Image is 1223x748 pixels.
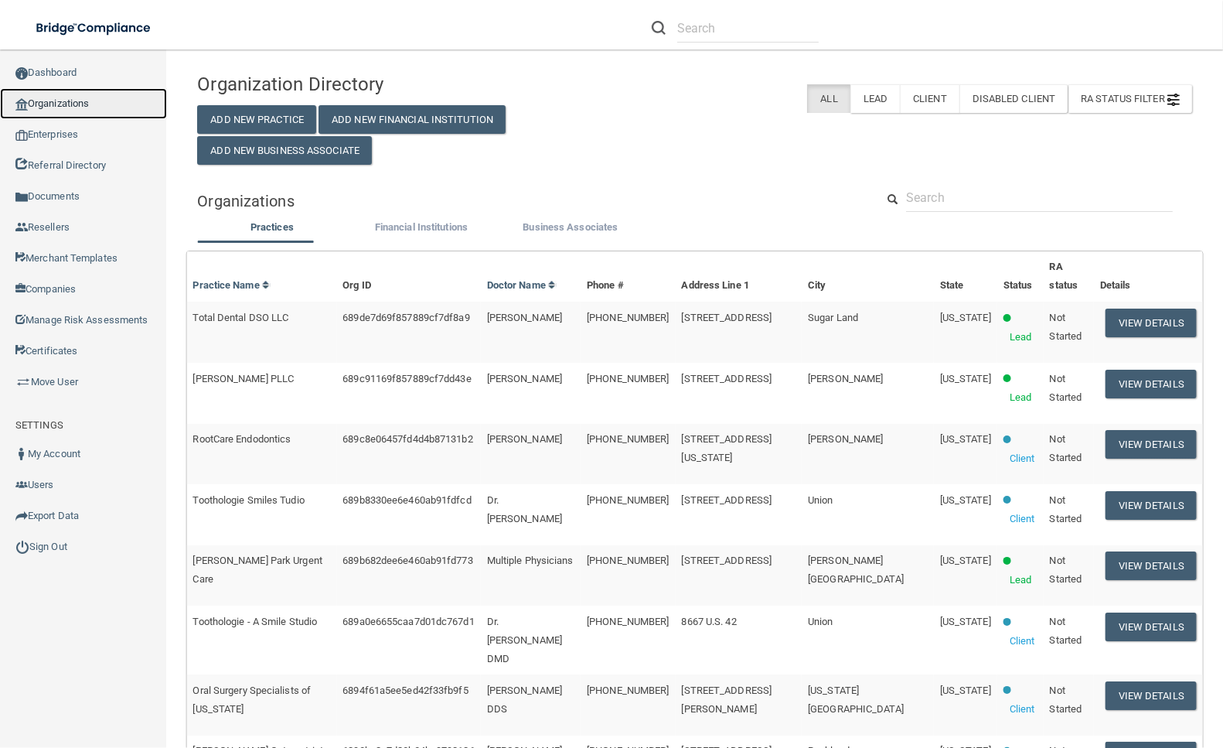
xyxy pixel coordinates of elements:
[1105,491,1197,520] button: View Details
[1050,312,1082,342] span: Not Started
[1050,494,1082,524] span: Not Started
[1081,93,1180,104] span: RA Status Filter
[1050,433,1082,463] span: Not Started
[523,221,618,233] span: Business Associates
[906,183,1173,212] input: Search
[1010,510,1035,528] p: Client
[496,218,645,241] li: Business Associate
[959,84,1068,113] label: Disabled Client
[1105,430,1197,459] button: View Details
[808,373,883,384] span: [PERSON_NAME]
[1105,370,1197,398] button: View Details
[940,373,991,384] span: [US_STATE]
[682,616,737,627] span: 8667 U.S. 42
[487,373,562,384] span: [PERSON_NAME]
[682,494,772,506] span: [STREET_ADDRESS]
[940,433,991,445] span: [US_STATE]
[587,373,669,384] span: [PHONE_NUMBER]
[587,433,669,445] span: [PHONE_NUMBER]
[940,616,991,627] span: [US_STATE]
[192,555,322,585] span: [PERSON_NAME] Park Urgent Care
[677,14,819,43] input: Search
[957,640,1204,700] iframe: Drift Widget Chat Controller
[1010,571,1031,589] p: Lead
[682,685,772,715] span: [STREET_ADDRESS][PERSON_NAME]
[342,685,468,696] span: 6894f61a5ee5ed42f33fb9f5
[940,685,991,696] span: [US_STATE]
[487,685,562,715] span: [PERSON_NAME] DDS
[15,510,28,522] img: icon-export.b9366987.png
[1050,616,1082,646] span: Not Started
[1050,555,1082,585] span: Not Started
[940,312,991,323] span: [US_STATE]
[192,494,304,506] span: Toothologie Smiles Tudio
[487,494,562,524] span: Dr. [PERSON_NAME]
[197,136,372,165] button: Add New Business Associate
[802,251,934,302] th: City
[15,374,31,390] img: briefcase.64adab9b.png
[1050,685,1082,715] span: Not Started
[205,218,339,237] label: Practices
[1010,632,1035,651] p: Client
[934,251,997,302] th: State
[23,12,165,44] img: bridge_compliance_login_screen.278c3ca4.svg
[197,193,853,210] h5: Organizations
[342,312,469,323] span: 689de7d69f857889cf7df8a9
[940,555,991,566] span: [US_STATE]
[15,448,28,460] img: ic_user_dark.df1a06c3.png
[652,21,666,35] img: ic-search.3b580494.png
[850,84,900,113] label: Lead
[1010,449,1035,468] p: Client
[487,555,574,566] span: Multiple Physicians
[676,251,802,302] th: Address Line 1
[940,494,991,506] span: [US_STATE]
[319,105,506,134] button: Add New Financial Institution
[192,279,270,291] a: Practice Name
[15,416,63,435] label: SETTINGS
[1010,388,1031,407] p: Lead
[587,312,669,323] span: [PHONE_NUMBER]
[192,312,288,323] span: Total Dental DSO LLC
[15,67,28,80] img: ic_dashboard_dark.d01f4a41.png
[354,218,488,237] label: Financial Institutions
[1050,373,1082,403] span: Not Started
[1044,251,1094,302] th: RA status
[581,251,675,302] th: Phone #
[15,479,28,491] img: icon-users.e205127d.png
[1010,700,1035,719] p: Client
[15,130,28,141] img: enterprise.0d942306.png
[997,251,1044,302] th: Status
[15,540,29,554] img: ic_power_dark.7ecde6b1.png
[192,373,294,384] span: [PERSON_NAME] PLLC
[375,221,468,233] span: Financial Institutions
[808,494,833,506] span: Union
[1167,94,1180,106] img: icon-filter@2x.21656d0b.png
[192,616,317,627] span: Toothologie - A Smile Studio
[487,433,562,445] span: [PERSON_NAME]
[808,312,858,323] span: Sugar Land
[1105,552,1197,580] button: View Details
[487,279,557,291] a: Doctor Name
[808,685,904,715] span: [US_STATE][GEOGRAPHIC_DATA]
[587,685,669,696] span: [PHONE_NUMBER]
[1105,613,1197,641] button: View Details
[487,312,562,323] span: [PERSON_NAME]
[192,685,311,715] span: Oral Surgery Specialists of [US_STATE]
[808,433,883,445] span: [PERSON_NAME]
[197,74,513,94] h4: Organization Directory
[336,251,480,302] th: Org ID
[587,494,669,506] span: [PHONE_NUMBER]
[587,616,669,627] span: [PHONE_NUMBER]
[682,312,772,323] span: [STREET_ADDRESS]
[808,555,904,585] span: [PERSON_NAME][GEOGRAPHIC_DATA]
[192,433,291,445] span: RootCare Endodontics
[346,218,496,241] li: Financial Institutions
[487,616,562,664] span: Dr. [PERSON_NAME] DMD
[342,373,471,384] span: 689c91169f857889cf7dd43e
[15,191,28,203] img: icon-documents.8dae5593.png
[682,433,772,463] span: [STREET_ADDRESS][US_STATE]
[587,555,669,566] span: [PHONE_NUMBER]
[197,105,316,134] button: Add New Practice
[15,98,28,111] img: organization-icon.f8decf85.png
[342,494,471,506] span: 689b8330ee6e460ab91fdfcd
